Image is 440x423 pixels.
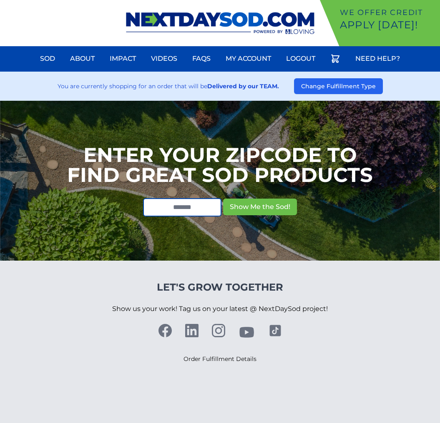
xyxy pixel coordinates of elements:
[112,281,328,294] h4: Let's Grow Together
[340,7,437,18] p: We offer Credit
[67,145,373,185] h1: Enter your Zipcode to Find Great Sod Products
[340,18,437,32] p: Apply [DATE]!
[105,49,141,69] a: Impact
[112,294,328,324] p: Show us your work! Tag us on your latest @ NextDaySod project!
[281,49,320,69] a: Logout
[221,49,276,69] a: My Account
[35,49,60,69] a: Sod
[294,78,383,94] button: Change Fulfillment Type
[350,49,405,69] a: Need Help?
[65,49,100,69] a: About
[187,49,216,69] a: FAQs
[184,355,256,363] a: Order Fulfillment Details
[223,199,297,215] button: Show Me the Sod!
[207,82,279,90] strong: Delivered by our TEAM.
[146,49,182,69] a: Videos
